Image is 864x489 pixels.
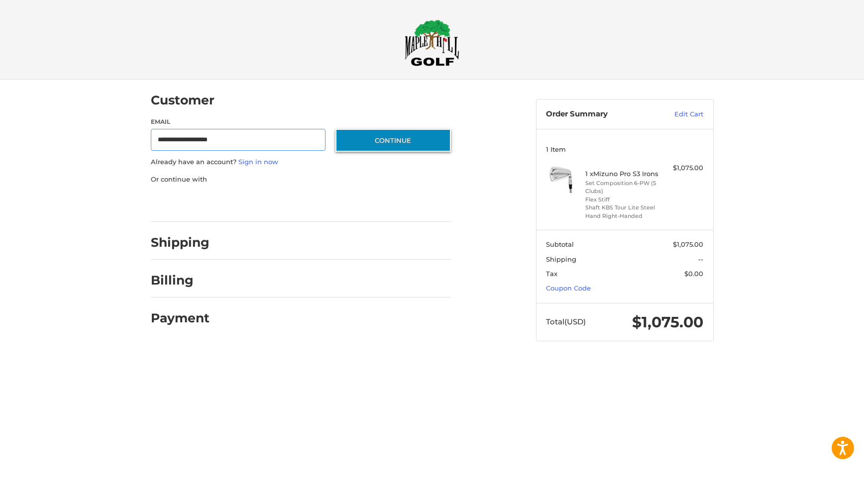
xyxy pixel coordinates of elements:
[585,203,661,212] li: Shaft KBS Tour Lite Steel
[653,109,703,119] a: Edit Cart
[585,212,661,220] li: Hand Right-Handed
[151,157,451,167] p: Already have an account?
[546,145,703,153] h3: 1 Item
[405,19,459,66] img: Maple Hill Golf
[151,93,215,108] h2: Customer
[546,317,586,326] span: Total (USD)
[585,179,661,196] li: Set Composition 6-PW (5 Clubs)
[546,240,574,248] span: Subtotal
[546,270,557,278] span: Tax
[546,284,591,292] a: Coupon Code
[238,158,278,166] a: Sign in now
[664,163,703,173] div: $1,075.00
[698,255,703,263] span: --
[232,194,307,212] iframe: PayPal-paylater
[316,194,391,212] iframe: PayPal-venmo
[151,117,326,126] label: Email
[673,240,703,248] span: $1,075.00
[151,310,210,326] h2: Payment
[151,175,451,185] p: Or continue with
[151,235,210,250] h2: Shipping
[546,255,576,263] span: Shipping
[632,313,703,331] span: $1,075.00
[585,170,661,178] h4: 1 x Mizuno Pro S3 Irons
[684,270,703,278] span: $0.00
[335,129,451,152] button: Continue
[546,109,653,119] h3: Order Summary
[585,196,661,204] li: Flex Stiff
[147,194,222,212] iframe: PayPal-paypal
[151,273,209,288] h2: Billing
